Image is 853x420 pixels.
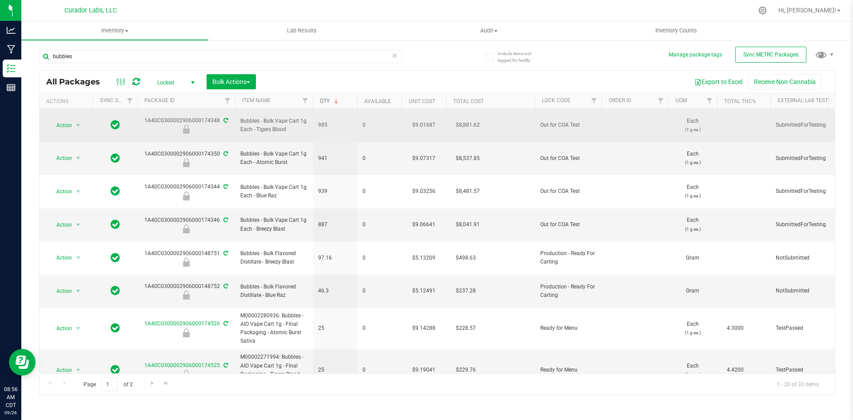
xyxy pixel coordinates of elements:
a: Total Cost [453,98,484,104]
span: 941 [318,154,352,163]
a: Qty [320,98,340,104]
span: $237.28 [451,284,480,297]
a: Inventory [21,21,208,40]
span: $8,881.62 [451,119,484,132]
a: Audit [395,21,582,40]
div: Out for COA Test [136,125,236,134]
span: Bubbles - Bulk Vape Cart 1g Each - Blue Raz [240,183,307,200]
span: Sync from Compliance System [222,320,228,327]
span: In Sync [111,185,120,197]
span: Hi, [PERSON_NAME]! [778,7,836,14]
span: All Packages [46,77,109,87]
span: Sync from Compliance System [222,362,228,368]
inline-svg: Analytics [7,26,16,35]
span: M00002280936: Bubbles - AIO Vape Cart 1g - Final Packaging - Atomic Burst Sativa [240,312,307,346]
span: Sync from Compliance System [222,217,228,223]
a: Order Id [609,97,631,104]
span: Action [48,285,72,297]
span: Sync from Compliance System [222,250,228,256]
span: Curador Labs, LLC [64,7,117,14]
div: 1A40C0300002906000148751 [136,249,236,267]
span: 0 [363,366,396,374]
p: (1 g ea.) [674,328,712,337]
span: select [73,152,84,164]
div: Out for COA Test [136,224,236,233]
span: 46.3 [318,287,352,295]
span: select [73,119,84,132]
a: Lock Code [542,97,570,104]
input: 1 [102,377,118,391]
span: Action [48,219,72,231]
span: select [73,322,84,335]
a: Filter [702,93,717,108]
span: Out for COA Test [540,187,596,196]
button: Export to Excel [689,74,748,89]
a: Filter [220,93,235,108]
span: Each [674,183,712,200]
span: 4.4200 [722,364,748,376]
iframe: Resource center [9,349,36,376]
span: 1 - 20 of 33 items [770,377,826,391]
inline-svg: Inventory [7,64,16,73]
span: Each [674,320,712,337]
span: Action [48,364,72,376]
inline-svg: Reports [7,83,16,92]
span: $8,041.91 [451,218,484,231]
span: Action [48,119,72,132]
span: select [73,285,84,297]
span: 0 [363,187,396,196]
span: 0 [363,121,396,129]
span: Bulk Actions [212,78,250,85]
span: In Sync [111,119,120,131]
span: In Sync [111,252,120,264]
p: 09/26 [4,409,17,416]
a: Item Name [242,97,271,104]
a: Total THC% [724,98,756,104]
a: UOM [675,97,687,104]
div: 1A40C0300002906000174344 [136,183,236,200]
td: $9.01687 [402,109,446,142]
td: $9.19041 [402,349,446,391]
span: 939 [318,187,352,196]
a: Filter [123,93,137,108]
span: 0 [363,324,396,332]
td: $9.14288 [402,308,446,350]
inline-svg: Manufacturing [7,45,16,54]
span: 4.3000 [722,322,748,335]
span: 25 [318,324,352,332]
span: Inventory Counts [643,27,709,35]
span: Out for COA Test [540,121,596,129]
span: Sync from Compliance System [222,184,228,190]
div: 1A40C0300002906000174346 [136,216,236,233]
span: Clear [391,50,398,61]
div: Out for COA Test [136,158,236,167]
a: Sync Status [100,97,134,104]
div: 1A40C0300002906000174348 [136,116,236,134]
span: Action [48,322,72,335]
td: $5.13209 [402,241,446,275]
span: Bubbles - Bulk Vape Cart 1g Each - Atomic Burst [240,150,307,167]
span: Action [48,185,72,198]
span: select [73,185,84,198]
span: $229.76 [451,364,480,376]
a: 1A40C0300002906000174525 [144,362,220,368]
td: $9.03256 [402,175,446,208]
div: Production - Ready For Carting [136,258,236,267]
a: Inventory Counts [583,21,770,40]
span: 0 [363,220,396,229]
a: Package ID [144,97,175,104]
span: 887 [318,220,352,229]
p: (1 g ea.) [674,192,712,200]
span: Ready for Menu [540,366,596,374]
button: Receive Non-Cannabis [748,74,821,89]
td: $5.12491 [402,275,446,308]
span: $8,481.57 [451,185,484,198]
a: Unit Cost [409,98,435,104]
td: $9.06641 [402,208,446,242]
span: select [73,219,84,231]
a: Available [364,98,391,104]
span: 25 [318,366,352,374]
span: Each [674,150,712,167]
span: 0 [363,254,396,262]
a: 1A40C0300002906000174526 [144,320,220,327]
